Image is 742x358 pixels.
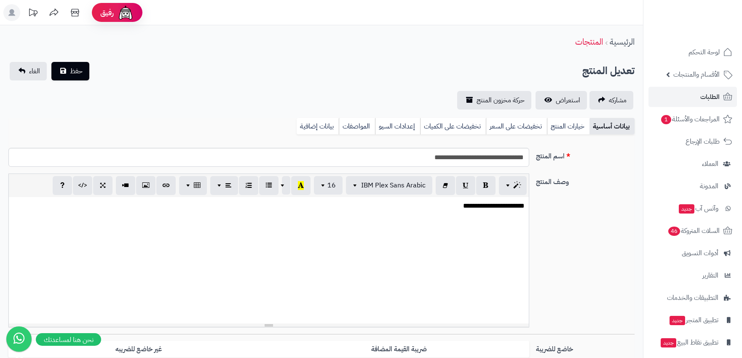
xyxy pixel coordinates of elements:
a: المراجعات والأسئلة1 [648,109,737,129]
a: تخفيضات على الكميات [420,118,486,135]
a: تخفيضات على السعر [486,118,547,135]
a: الطلبات [648,87,737,107]
a: الرئيسية [610,35,635,48]
span: جديد [670,316,685,325]
span: الأقسام والمنتجات [673,69,720,80]
span: رفيق [100,8,114,18]
label: غير خاضع للضريبه [8,341,269,358]
a: التقارير [648,265,737,286]
span: وآتس آب [678,203,718,214]
a: حركة مخزون المنتج [457,91,531,110]
a: المواصفات [339,118,375,135]
button: IBM Plex Sans Arabic [346,176,432,195]
label: خاضع للضريبة [533,341,638,354]
span: تطبيق نقاط البيع [660,337,718,348]
span: التقارير [702,270,718,281]
a: لوحة التحكم [648,42,737,62]
a: العملاء [648,154,737,174]
span: الطلبات [700,91,720,103]
span: 16 [327,180,336,190]
label: ضريبة القيمة المضافة [269,341,529,358]
span: تطبيق المتجر [669,314,718,326]
a: المدونة [648,176,737,196]
a: الغاء [10,62,47,80]
span: استعراض [556,95,580,105]
span: 1 [661,115,671,124]
span: IBM Plex Sans Arabic [361,180,426,190]
a: تحديثات المنصة [22,4,43,23]
a: تطبيق نقاط البيعجديد [648,332,737,353]
a: وآتس آبجديد [648,198,737,219]
a: التطبيقات والخدمات [648,288,737,308]
a: السلات المتروكة46 [648,221,737,241]
span: حفظ [70,66,83,76]
button: حفظ [51,62,89,80]
span: السلات المتروكة [667,225,720,237]
label: وصف المنتج [533,174,638,187]
a: بيانات أساسية [589,118,635,135]
span: طلبات الإرجاع [686,136,720,147]
img: ai-face.png [117,4,134,21]
a: بيانات إضافية [297,118,339,135]
span: العملاء [702,158,718,170]
a: استعراض [536,91,587,110]
a: طلبات الإرجاع [648,131,737,152]
a: مشاركه [589,91,633,110]
a: خيارات المنتج [547,118,589,135]
a: المنتجات [575,35,603,48]
a: إعدادات السيو [375,118,420,135]
span: المدونة [700,180,718,192]
a: أدوات التسويق [648,243,737,263]
span: حركة مخزون المنتج [477,95,525,105]
h2: تعديل المنتج [582,62,635,80]
span: المراجعات والأسئلة [660,113,720,125]
a: تطبيق المتجرجديد [648,310,737,330]
label: اسم المنتج [533,148,638,161]
span: مشاركه [609,95,627,105]
span: جديد [679,204,694,214]
span: جديد [661,338,676,347]
span: التطبيقات والخدمات [667,292,718,304]
span: 46 [668,227,680,236]
span: لوحة التحكم [688,46,720,58]
span: أدوات التسويق [682,247,718,259]
button: 16 [314,176,343,195]
span: الغاء [29,66,40,76]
